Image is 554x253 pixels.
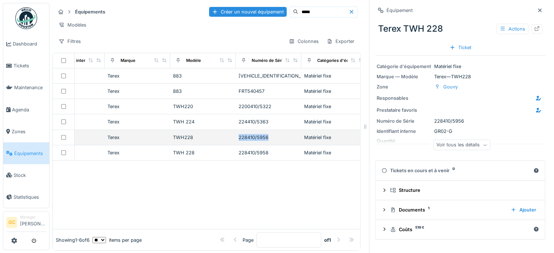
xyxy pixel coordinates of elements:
summary: Structure [378,183,542,197]
a: Tickets [3,55,49,77]
div: Terex [107,72,167,79]
div: Page [243,237,254,244]
div: Structure [390,187,536,194]
div: items per page [93,237,142,244]
div: Colonnes [286,36,322,47]
a: Zones [3,120,49,142]
img: Badge_color-CXgf-gQk.svg [15,7,37,29]
div: Voir tous les détails [433,140,490,150]
div: 224410/5363 [239,118,298,125]
summary: Tickets en cours et à venir0 [378,164,542,177]
div: 883 [173,72,233,79]
div: Numéro de Série [252,58,285,64]
div: 228410/5956 [239,134,298,141]
div: Modèles [55,20,90,30]
a: Maintenance [3,77,49,99]
span: Stock [13,172,46,179]
span: Tickets [13,62,46,69]
a: Dashboard [3,33,49,55]
a: Stock [3,164,49,186]
div: Matériel fixe [304,103,364,110]
div: Tickets en cours et à venir [381,167,530,174]
div: Numéro de Série [377,118,431,124]
summary: Coûts519 € [378,223,542,236]
div: Filtres [55,36,84,47]
div: Matériel fixe [304,88,364,95]
div: Terex [107,134,167,141]
div: Ajouter [508,205,539,215]
div: Terex [107,118,167,125]
div: Terex [107,88,167,95]
a: Équipements [3,142,49,164]
div: [VEHICLE_IDENTIFICATION_NUMBER] [239,72,298,79]
span: Agenda [12,106,46,113]
div: Matériel fixe [304,72,364,79]
div: FRT540457 [239,88,298,95]
div: Responsables [377,95,431,102]
div: Terex TWH 228 [375,19,545,38]
div: Terex [107,103,167,110]
div: 883 [173,88,233,95]
div: GR02-G [377,128,544,135]
div: Documents [390,206,505,213]
div: Terex [107,149,167,156]
div: Équipement [386,7,413,14]
div: Marque — Modèle [377,73,431,80]
div: Matériel fixe [304,118,364,125]
div: Prestataire favoris [377,107,431,114]
a: Statistiques [3,186,49,208]
div: Catégories d'équipement [317,58,368,64]
div: 228410/5956 [377,118,544,124]
span: Maintenance [14,84,46,91]
span: Dashboard [13,40,46,47]
div: Marque [121,58,135,64]
div: Ticket [447,43,474,52]
div: Exporter [323,36,358,47]
a: GC Manager[PERSON_NAME] [6,214,46,232]
span: Zones [12,128,46,135]
div: TWH228 [173,134,233,141]
div: Manager [20,214,46,220]
div: Coûts [390,226,530,233]
div: Identifiant interne [377,128,431,135]
div: Matériel fixe [304,149,364,156]
div: Showing 1 - 6 of 6 [56,237,90,244]
div: Modèle [186,58,201,64]
div: 228410/5958 [239,149,298,156]
div: Terex — TWH228 [377,73,544,80]
strong: of 1 [324,237,331,244]
li: [PERSON_NAME] [20,214,46,230]
li: GC [6,217,17,228]
span: Équipements [14,150,46,157]
div: Catégorie d'équipement [377,63,431,70]
div: Zone [377,83,431,90]
div: TWH 224 [173,118,233,125]
a: Agenda [3,99,49,120]
div: TWH 228 [173,149,233,156]
strong: Équipements [72,8,108,15]
div: Créer un nouvel équipement [209,7,287,17]
div: Matériel fixe [304,134,364,141]
div: Actions [496,24,529,34]
span: Statistiques [13,194,46,201]
div: TWH220 [173,103,233,110]
div: Gouvy [443,83,458,90]
summary: Documents1Ajouter [378,203,542,217]
div: Matériel fixe [377,63,544,70]
div: 2200410/5322 [239,103,298,110]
